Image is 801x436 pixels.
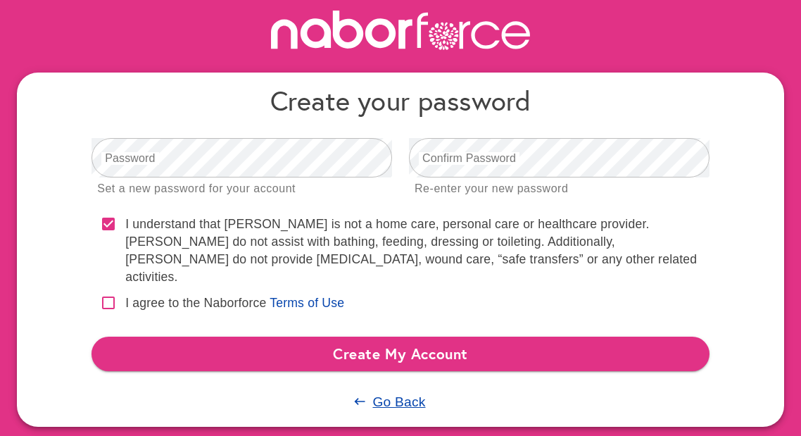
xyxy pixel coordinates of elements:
label: I understand that [PERSON_NAME] is not a home care, personal care or healthcare provider. [PERSON... [125,216,709,287]
h4: Create your password [92,84,709,117]
a: Terms of Use [270,296,344,310]
div: Re-enter your new password [415,180,568,199]
span: Create My Account [103,341,698,366]
button: Create My Account [92,337,709,370]
div: Set a new password for your account [97,180,296,199]
label: I agree to the Naborforce [125,294,266,312]
u: Go Back [372,394,425,409]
